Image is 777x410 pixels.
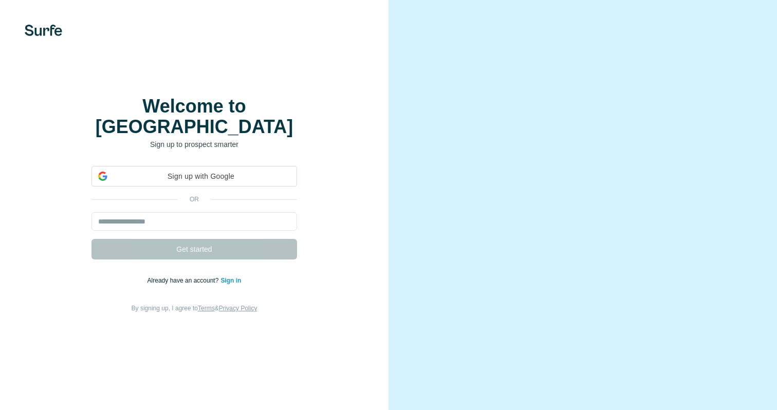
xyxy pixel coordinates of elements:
[132,305,257,312] span: By signing up, I agree to &
[25,25,62,36] img: Surfe's logo
[112,171,290,182] span: Sign up with Google
[198,305,215,312] a: Terms
[91,166,297,187] div: Sign up with Google
[219,305,257,312] a: Privacy Policy
[220,277,241,284] a: Sign in
[91,96,297,137] h1: Welcome to [GEOGRAPHIC_DATA]
[147,277,221,284] span: Already have an account?
[91,139,297,150] p: Sign up to prospect smarter
[178,195,211,204] p: or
